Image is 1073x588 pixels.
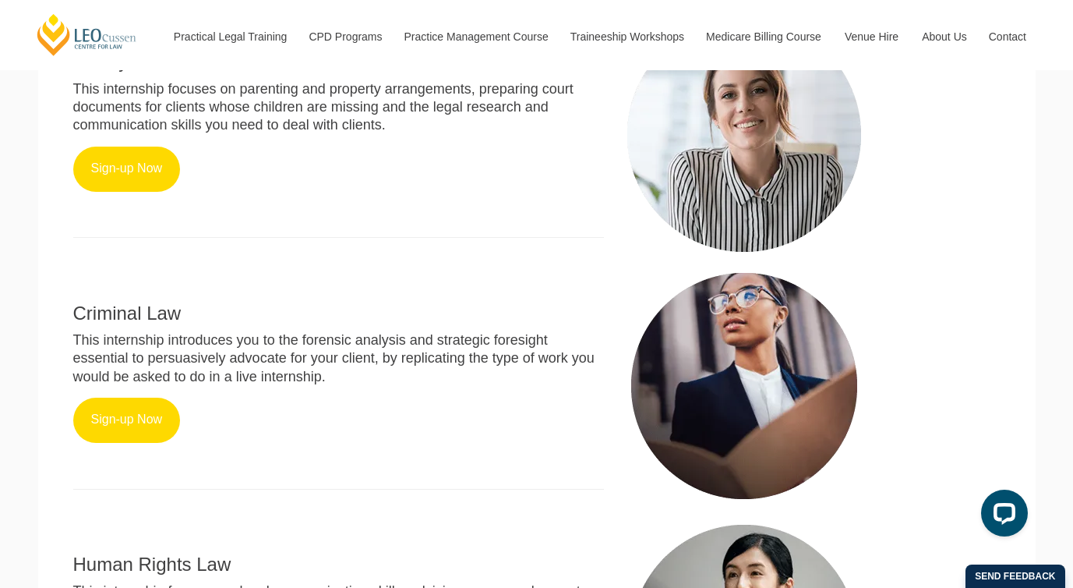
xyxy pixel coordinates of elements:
iframe: LiveChat chat widget [969,484,1034,549]
p: This internship introduces you to the forensic analysis and strategic foresight essential to pers... [73,331,605,386]
a: [PERSON_NAME] Centre for Law [35,12,139,57]
a: Traineeship Workshops [559,3,694,70]
a: Contact [977,3,1038,70]
h2: Human Rights Law [73,554,605,575]
a: Practical Legal Training [162,3,298,70]
a: CPD Programs [297,3,392,70]
h2: Criminal Law [73,303,605,324]
a: About Us [910,3,977,70]
a: Sign-up Now [73,398,181,443]
a: Medicare Billing Course [694,3,833,70]
a: Practice Management Course [393,3,559,70]
a: Sign-up Now [73,147,181,192]
p: This internship focuses on parenting and property arrangements, preparing court documents for cli... [73,80,605,135]
a: Venue Hire [833,3,910,70]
